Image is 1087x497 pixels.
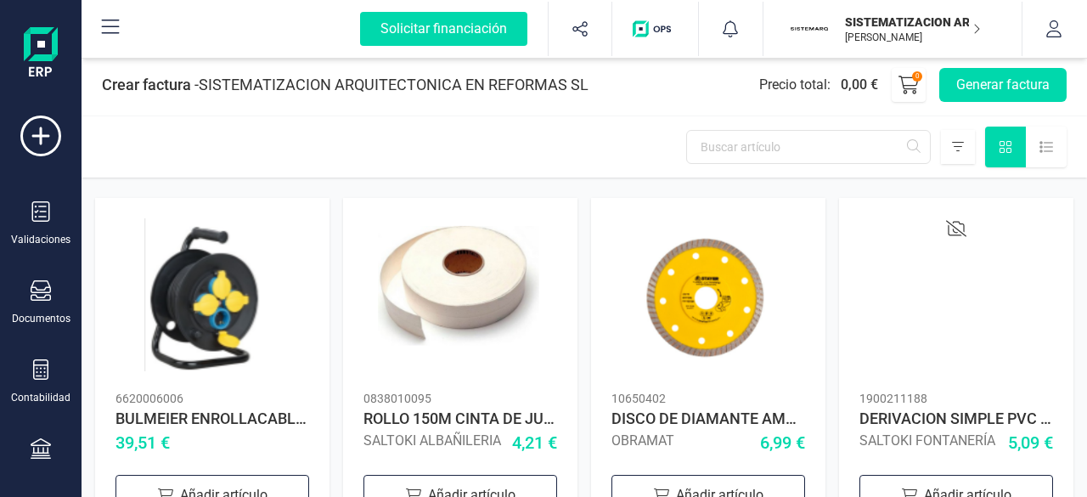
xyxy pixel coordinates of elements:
[622,2,688,56] button: Logo de OPS
[115,431,170,455] span: 39,51 €
[791,10,828,48] img: SI
[363,390,557,407] div: 0838010095
[611,218,805,371] img: imagen
[759,75,878,95] div: Precio total :
[115,218,309,371] img: imagen
[784,2,1001,56] button: SISISTEMATIZACION ARQUITECTONICA EN REFORMAS SL[PERSON_NAME]
[115,390,309,407] div: 6620006006
[845,14,981,31] p: SISTEMATIZACION ARQUITECTONICA EN REFORMAS SL
[859,407,1053,431] div: DERIVACION SIMPLE PVC M-H 87X110
[360,12,527,46] div: Solicitar financiación
[11,233,70,246] div: Validaciones
[633,20,678,37] img: Logo de OPS
[859,390,1053,407] div: 1900211188
[115,407,309,431] div: BULMEIER ENROLLACABLES H05RR-F 3G1 5X25M IP44 PROT TOMAS
[1008,431,1053,455] span: 5,09 €
[12,312,70,325] div: Documentos
[845,31,981,44] p: [PERSON_NAME]
[24,27,58,82] img: Logo Finanedi
[760,431,805,455] span: 6,99 €
[11,391,70,404] div: Contabilidad
[512,431,557,455] span: 4,21 €
[915,71,920,82] span: 0
[841,75,878,95] span: 0,00 €
[363,218,557,371] img: imagen
[611,431,674,455] div: OBRAMAT
[363,431,501,455] div: SALTOKI ALBAÑILERIA
[686,130,931,164] input: Buscar artículo
[363,407,557,431] div: ROLLO 150M CINTA DE JUNTAS PLADUR
[102,73,589,97] div: - SISTEMATIZACION ARQUITECTONICA EN REFORMAS SL
[611,390,805,407] div: 10650402
[859,431,995,455] div: SALTOKI FONTANERÍA
[611,407,805,431] div: DISCO DE DIAMANTE AMOLADORA CORTE CERÁMICO BANDA CONTÍNUA TURBO EXTRAFINO 115MM STAYER
[102,76,191,93] span: Crear factura
[340,2,548,56] button: Solicitar financiación
[939,68,1067,102] button: Generar factura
